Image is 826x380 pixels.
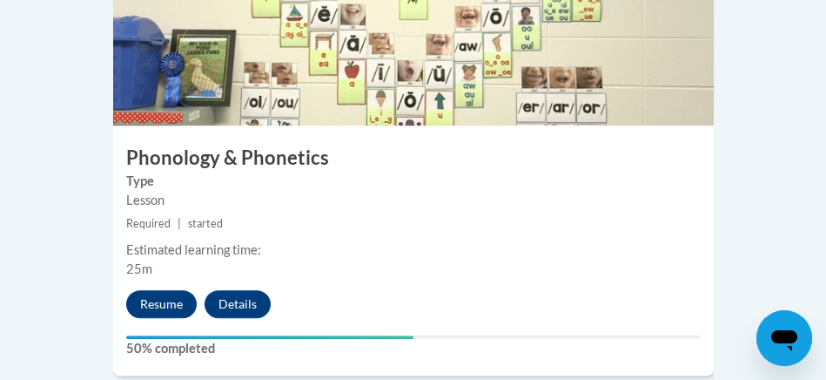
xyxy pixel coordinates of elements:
[126,241,701,260] div: Estimated learning time:
[178,217,181,230] span: |
[126,290,197,318] button: Resume
[126,172,701,191] label: Type
[205,290,271,318] button: Details
[113,145,714,172] h3: Phonology & Phonetics
[126,339,701,358] label: 50% completed
[756,310,812,366] iframe: Button to launch messaging window
[126,191,701,210] div: Lesson
[126,336,413,339] div: Your progress
[188,217,223,230] span: started
[126,261,152,276] span: 25m
[126,217,171,230] span: Required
